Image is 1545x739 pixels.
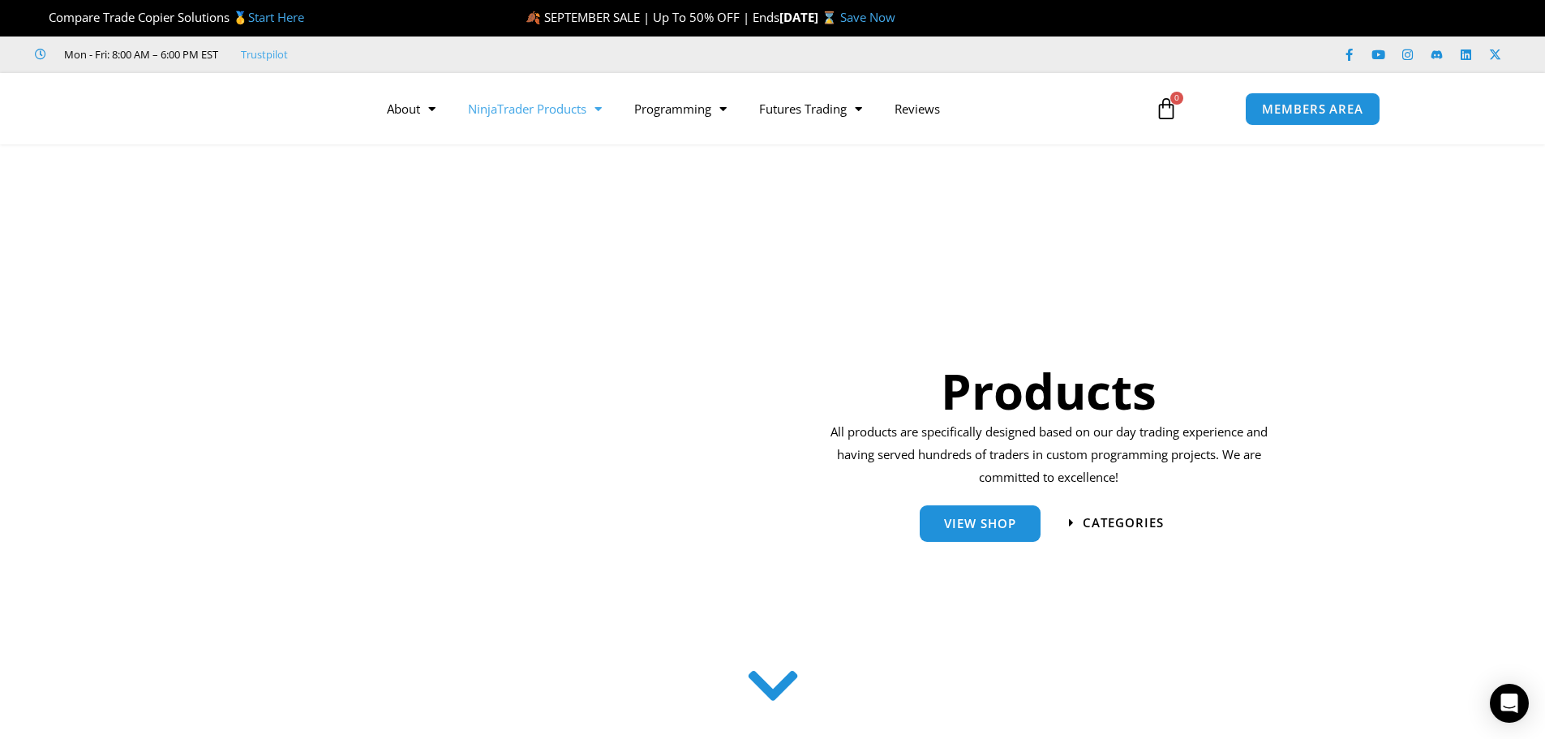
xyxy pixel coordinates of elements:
span: Mon - Fri: 8:00 AM – 6:00 PM EST [60,45,218,64]
h1: Products [825,357,1273,425]
a: About [371,90,452,127]
span: MEMBERS AREA [1262,103,1363,115]
span: 0 [1170,92,1183,105]
a: NinjaTrader Products [452,90,618,127]
nav: Menu [371,90,1136,127]
span: 🍂 SEPTEMBER SALE | Up To 50% OFF | Ends [526,9,779,25]
p: All products are specifically designed based on our day trading experience and having served hund... [825,421,1273,489]
img: LogoAI | Affordable Indicators – NinjaTrader [165,79,339,138]
a: MEMBERS AREA [1245,92,1380,126]
a: View Shop [920,505,1041,542]
img: 🏆 [36,11,48,24]
img: ProductsSection scaled | Affordable Indicators – NinjaTrader [307,226,737,637]
a: categories [1069,517,1164,529]
a: Futures Trading [743,90,878,127]
a: Reviews [878,90,956,127]
div: Open Intercom Messenger [1490,684,1529,723]
a: Save Now [840,9,895,25]
a: 0 [1131,85,1202,132]
span: View Shop [944,518,1016,530]
a: Programming [618,90,743,127]
a: Trustpilot [241,45,288,64]
strong: [DATE] ⌛ [779,9,840,25]
a: Start Here [248,9,304,25]
span: categories [1083,517,1164,529]
span: Compare Trade Copier Solutions 🥇 [35,9,304,25]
